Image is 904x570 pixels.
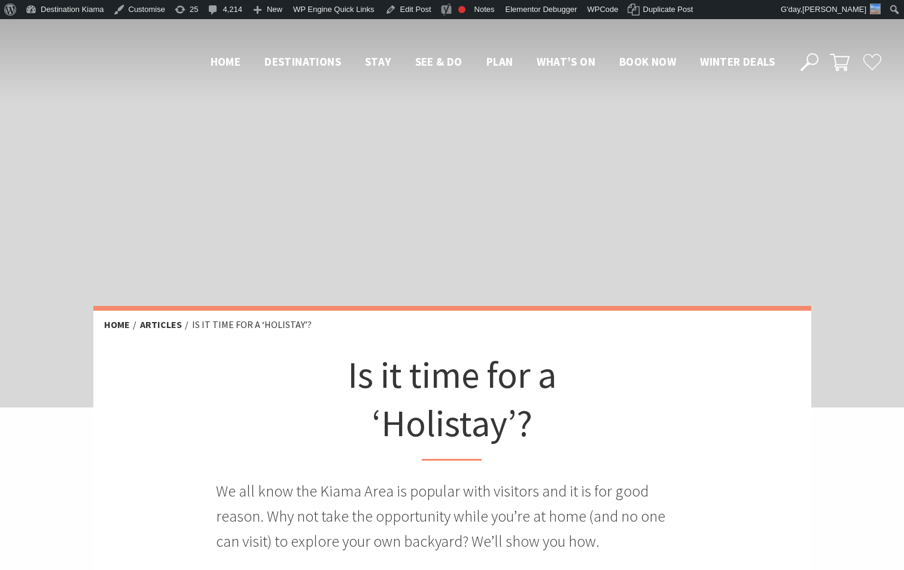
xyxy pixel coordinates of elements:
[870,4,881,14] img: 3-150x150.jpg
[486,54,513,69] span: Plan
[700,54,775,69] span: Winter Deals
[264,54,341,69] span: Destinations
[802,5,866,14] span: [PERSON_NAME]
[211,54,241,69] span: Home
[365,54,391,69] span: Stay
[619,54,676,69] span: Book now
[537,54,595,69] span: What’s On
[415,54,462,69] span: See & Do
[199,53,787,72] nav: Main Menu
[458,6,465,13] div: Focus keyphrase not set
